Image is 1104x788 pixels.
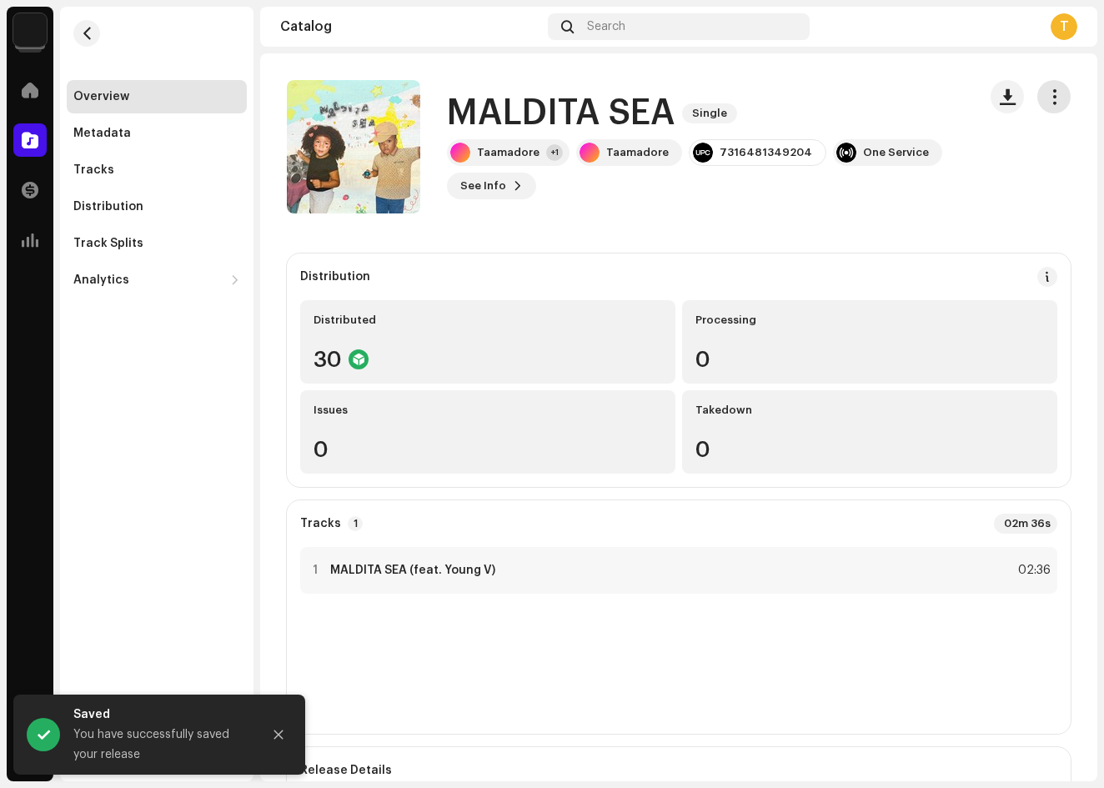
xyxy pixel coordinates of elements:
div: Distributed [314,314,662,327]
button: Close [262,718,295,751]
div: Tracks [73,163,114,177]
re-m-nav-item: Metadata [67,117,247,150]
div: Catalog [280,20,541,33]
div: 02m 36s [994,514,1057,534]
div: Distribution [73,200,143,213]
div: You have successfully saved your release [73,725,248,765]
h1: MALDITA SEA [447,94,675,133]
strong: Release Details [300,764,392,777]
div: Processing [695,314,1044,327]
re-m-nav-item: Distribution [67,190,247,223]
div: Takedown [695,404,1044,417]
div: Taamadore [606,146,669,159]
div: Saved [73,705,248,725]
div: T [1051,13,1077,40]
div: One Service [863,146,929,159]
re-m-nav-item: Overview [67,80,247,113]
p-badge: 1 [348,516,363,531]
strong: Tracks [300,517,341,530]
div: +1 [546,144,563,161]
div: Metadata [73,127,131,140]
div: Issues [314,404,662,417]
img: 297a105e-aa6c-4183-9ff4-27133c00f2e2 [13,13,47,47]
div: 02:36 [1014,560,1051,580]
div: Distribution [300,270,370,284]
div: Track Splits [73,237,143,250]
span: Search [587,20,625,33]
span: Single [682,103,737,123]
re-m-nav-item: Track Splits [67,227,247,260]
re-m-nav-item: Tracks [67,153,247,187]
div: Taamadore [477,146,539,159]
button: See Info [447,173,536,199]
div: Analytics [73,274,129,287]
div: Overview [73,90,129,103]
strong: MALDITA SEA (feat. Young V) [330,564,495,577]
span: See Info [460,169,506,203]
re-m-nav-dropdown: Analytics [67,264,247,297]
div: 7316481349204 [720,146,812,159]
